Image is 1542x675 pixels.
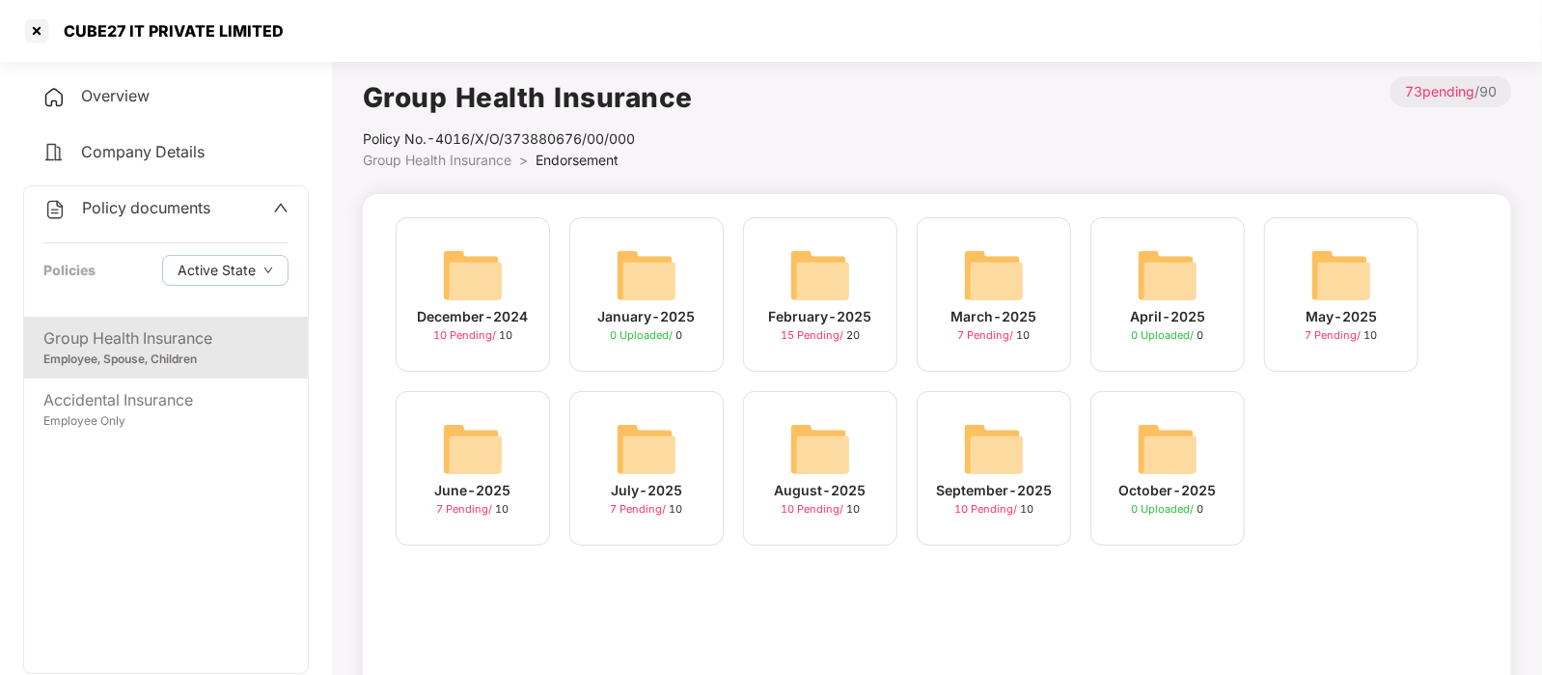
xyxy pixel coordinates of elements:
[789,244,851,306] img: svg+xml;base64,PHN2ZyB4bWxucz0iaHR0cDovL3d3dy53My5vcmcvMjAwMC9zdmciIHdpZHRoPSI2NCIgaGVpZ2h0PSI2NC...
[1132,328,1198,342] span: 0 Uploaded /
[43,412,289,431] div: Employee Only
[769,306,872,327] div: February-2025
[437,501,509,518] div: 10
[1310,244,1372,306] img: svg+xml;base64,PHN2ZyB4bWxucz0iaHR0cDovL3d3dy53My5vcmcvMjAwMC9zdmciIHdpZHRoPSI2NCIgaGVpZ2h0PSI2NC...
[1119,480,1217,501] div: October-2025
[43,326,289,351] div: Group Health Insurance
[43,198,67,221] img: svg+xml;base64,PHN2ZyB4bWxucz0iaHR0cDovL3d3dy53My5vcmcvMjAwMC9zdmciIHdpZHRoPSIyNCIgaGVpZ2h0PSIyNC...
[363,128,693,150] div: Policy No.- 4016/X/O/373880676/00/000
[611,480,682,501] div: July-2025
[519,152,528,168] span: >
[963,244,1025,306] img: svg+xml;base64,PHN2ZyB4bWxucz0iaHR0cDovL3d3dy53My5vcmcvMjAwMC9zdmciIHdpZHRoPSI2NCIgaGVpZ2h0PSI2NC...
[958,327,1031,344] div: 10
[363,152,511,168] span: Group Health Insurance
[1137,418,1198,480] img: svg+xml;base64,PHN2ZyB4bWxucz0iaHR0cDovL3d3dy53My5vcmcvMjAwMC9zdmciIHdpZHRoPSI2NCIgaGVpZ2h0PSI2NC...
[611,328,676,342] span: 0 Uploaded /
[433,327,512,344] div: 10
[954,502,1020,516] span: 10 Pending /
[1405,83,1474,99] span: 73 pending
[1391,76,1511,107] p: / 90
[43,388,289,412] div: Accidental Insurance
[781,327,860,344] div: 20
[598,306,696,327] div: January-2025
[1306,327,1378,344] div: 10
[1137,244,1198,306] img: svg+xml;base64,PHN2ZyB4bWxucz0iaHR0cDovL3d3dy53My5vcmcvMjAwMC9zdmciIHdpZHRoPSI2NCIgaGVpZ2h0PSI2NC...
[43,351,289,369] div: Employee, Spouse, Children
[936,480,1052,501] div: September-2025
[781,328,846,342] span: 15 Pending /
[611,502,670,516] span: 7 Pending /
[954,501,1033,518] div: 10
[81,142,205,161] span: Company Details
[611,501,683,518] div: 10
[42,86,66,109] img: svg+xml;base64,PHN2ZyB4bWxucz0iaHR0cDovL3d3dy53My5vcmcvMjAwMC9zdmciIHdpZHRoPSIyNCIgaGVpZ2h0PSIyNC...
[1132,502,1198,516] span: 0 Uploaded /
[611,327,683,344] div: 0
[775,480,867,501] div: August-2025
[616,244,677,306] img: svg+xml;base64,PHN2ZyB4bWxucz0iaHR0cDovL3d3dy53My5vcmcvMjAwMC9zdmciIHdpZHRoPSI2NCIgaGVpZ2h0PSI2NC...
[437,502,496,516] span: 7 Pending /
[363,76,693,119] h1: Group Health Insurance
[178,260,256,281] span: Active State
[1132,501,1204,518] div: 0
[442,244,504,306] img: svg+xml;base64,PHN2ZyB4bWxucz0iaHR0cDovL3d3dy53My5vcmcvMjAwMC9zdmciIHdpZHRoPSI2NCIgaGVpZ2h0PSI2NC...
[442,418,504,480] img: svg+xml;base64,PHN2ZyB4bWxucz0iaHR0cDovL3d3dy53My5vcmcvMjAwMC9zdmciIHdpZHRoPSI2NCIgaGVpZ2h0PSI2NC...
[781,501,860,518] div: 10
[263,266,273,276] span: down
[963,418,1025,480] img: svg+xml;base64,PHN2ZyB4bWxucz0iaHR0cDovL3d3dy53My5vcmcvMjAwMC9zdmciIHdpZHRoPSI2NCIgaGVpZ2h0PSI2NC...
[43,260,96,281] div: Policies
[162,255,289,286] button: Active Statedown
[951,306,1037,327] div: March-2025
[1306,328,1364,342] span: 7 Pending /
[81,86,150,105] span: Overview
[435,480,511,501] div: June-2025
[536,152,619,168] span: Endorsement
[1132,327,1204,344] div: 0
[958,328,1017,342] span: 7 Pending /
[42,141,66,164] img: svg+xml;base64,PHN2ZyB4bWxucz0iaHR0cDovL3d3dy53My5vcmcvMjAwMC9zdmciIHdpZHRoPSIyNCIgaGVpZ2h0PSIyNC...
[781,502,846,516] span: 10 Pending /
[1130,306,1205,327] div: April-2025
[433,328,499,342] span: 10 Pending /
[418,306,529,327] div: December-2024
[82,198,210,217] span: Policy documents
[52,21,284,41] div: CUBE27 IT PRIVATE LIMITED
[789,418,851,480] img: svg+xml;base64,PHN2ZyB4bWxucz0iaHR0cDovL3d3dy53My5vcmcvMjAwMC9zdmciIHdpZHRoPSI2NCIgaGVpZ2h0PSI2NC...
[273,200,289,215] span: up
[1306,306,1377,327] div: May-2025
[616,418,677,480] img: svg+xml;base64,PHN2ZyB4bWxucz0iaHR0cDovL3d3dy53My5vcmcvMjAwMC9zdmciIHdpZHRoPSI2NCIgaGVpZ2h0PSI2NC...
